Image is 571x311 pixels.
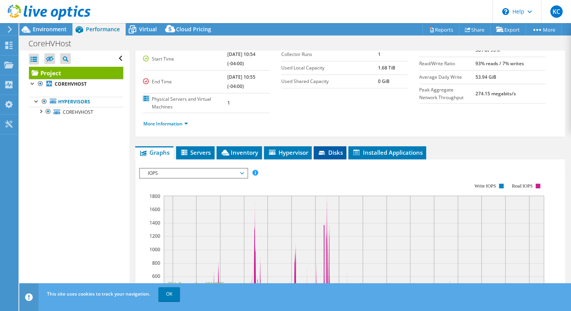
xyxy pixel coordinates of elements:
[419,60,475,68] label: Read/Write Ratio
[475,60,524,67] b: 93% reads / 7% writes
[526,24,561,35] a: More
[29,67,123,79] a: Project
[47,291,150,297] span: This site uses cookies to track your navigation.
[63,109,93,115] span: COREHVHOST
[149,206,160,213] text: 1600
[378,78,390,85] b: 0 GiB
[227,74,255,90] b: [DATE] 10:55 (-04:00)
[144,169,243,178] span: IOPS
[143,55,227,63] label: Start Time
[220,149,258,156] span: Inventory
[512,183,533,189] text: Read IOPS
[378,64,395,71] b: 1.68 TiB
[33,25,67,33] span: Environment
[475,37,542,53] b: 1809 at [GEOGRAPHIC_DATA], 381 at 95%
[550,5,563,18] span: KC
[490,24,526,35] a: Export
[143,78,227,86] label: End Time
[281,78,378,85] label: Used Shared Capacity
[378,51,381,57] b: 1
[29,79,123,89] a: COREHVHOST
[139,149,170,156] span: Graphs
[149,246,160,253] text: 1000
[149,233,160,239] text: 1200
[55,81,87,87] b: COREHVHOST
[152,260,160,266] text: 800
[152,273,160,279] text: 600
[502,8,509,15] svg: \n
[168,281,224,287] text: 95th Percentile = 381 IOPS
[25,39,83,48] h1: CoreHVHost
[475,183,496,189] text: Write IOPS
[475,90,516,97] b: 274.15 megabits/s
[419,73,475,81] label: Average Daily Write
[139,25,157,33] span: Virtual
[459,24,490,35] a: Share
[268,149,308,156] span: Hypervisor
[281,64,378,72] label: Used Local Capacity
[419,86,475,101] label: Peak Aggregate Network Throughput
[422,24,459,35] a: Reports
[475,74,496,80] b: 53.94 GiB
[227,51,255,67] b: [DATE] 10:54 (-04:00)
[281,51,378,58] label: Collector Runs
[149,193,160,199] text: 1800
[352,149,422,156] span: Installed Applications
[86,25,120,33] span: Performance
[176,25,211,33] span: Cloud Pricing
[29,97,123,107] a: Hypervisors
[158,287,180,301] a: OK
[143,95,227,111] label: Physical Servers and Virtual Machines
[29,107,123,117] a: COREHVHOST
[317,149,343,156] span: Disks
[227,100,230,106] b: 1
[143,120,188,127] a: More Information
[149,220,160,226] text: 1400
[180,149,211,156] span: Servers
